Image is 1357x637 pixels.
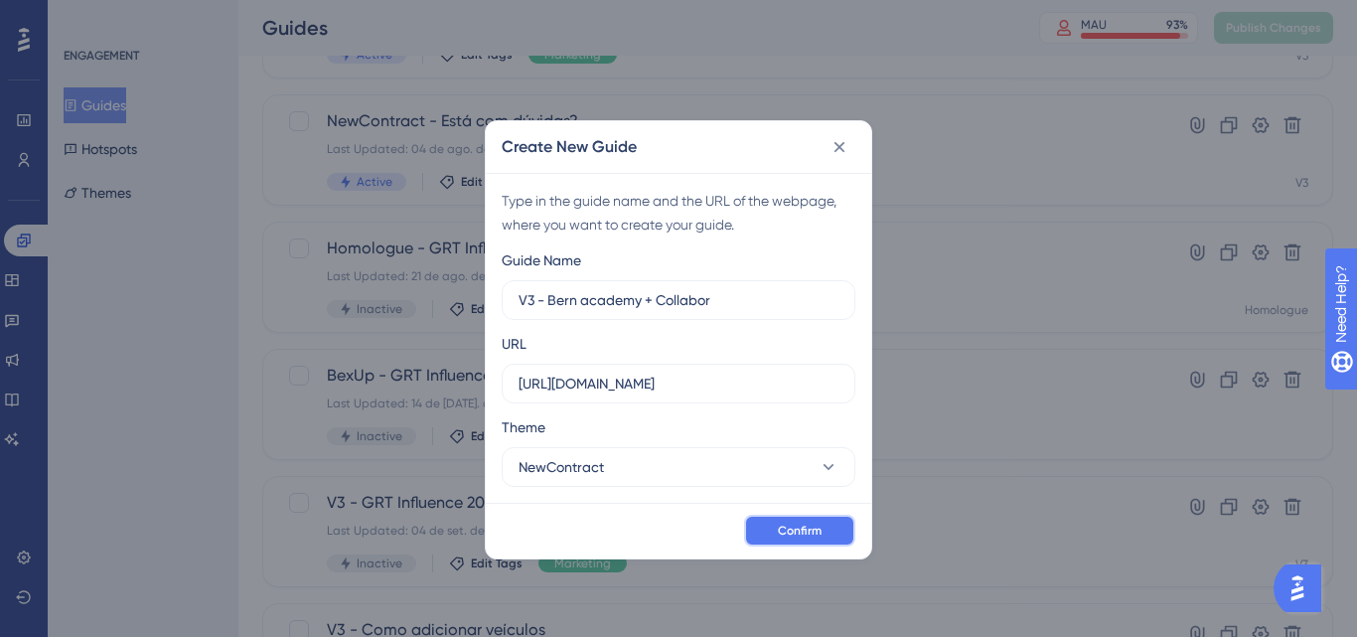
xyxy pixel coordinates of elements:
[519,455,604,479] span: NewContract
[502,135,637,159] h2: Create New Guide
[1274,558,1333,618] iframe: UserGuiding AI Assistant Launcher
[778,523,822,539] span: Confirm
[502,332,527,356] div: URL
[502,415,545,439] span: Theme
[502,189,855,237] div: Type in the guide name and the URL of the webpage, where you want to create your guide.
[502,248,581,272] div: Guide Name
[47,5,124,29] span: Need Help?
[519,289,838,311] input: How to Create
[519,373,838,395] input: https://www.example.com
